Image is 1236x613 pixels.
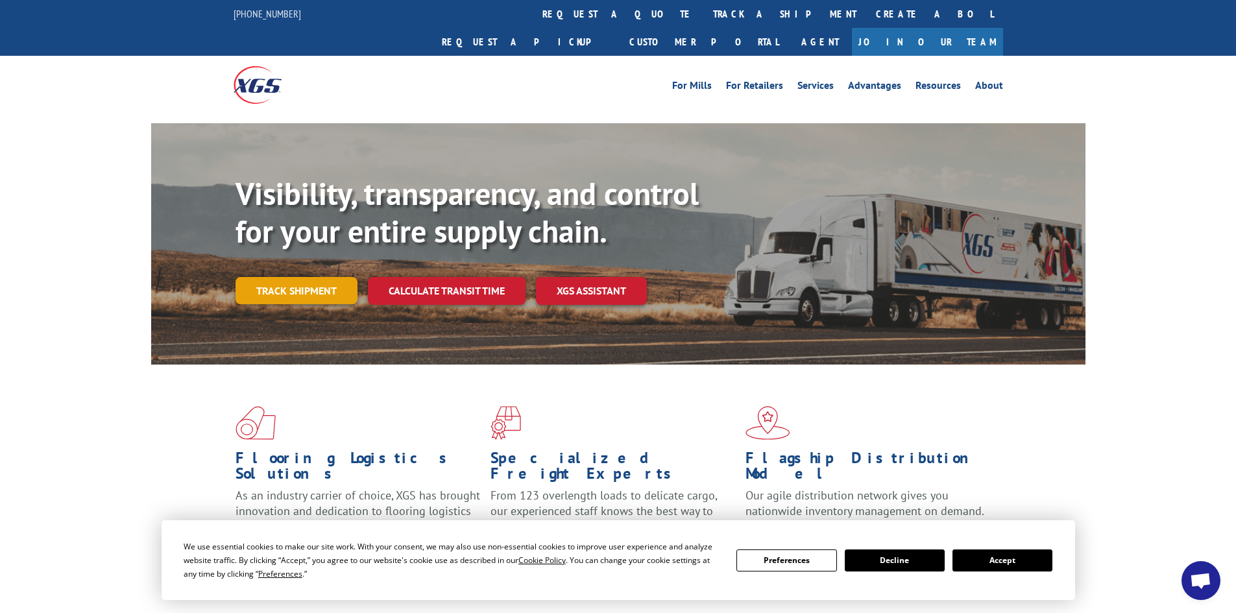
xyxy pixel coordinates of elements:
a: XGS ASSISTANT [536,277,647,305]
div: We use essential cookies to make our site work. With your consent, we may also use non-essential ... [184,540,721,581]
h1: Flooring Logistics Solutions [236,450,481,488]
img: xgs-icon-focused-on-flooring-red [491,406,521,440]
a: Track shipment [236,277,357,304]
span: Our agile distribution network gives you nationwide inventory management on demand. [745,488,984,518]
a: Resources [915,80,961,95]
div: Cookie Consent Prompt [162,520,1075,600]
h1: Flagship Distribution Model [745,450,991,488]
a: Open chat [1181,561,1220,600]
p: From 123 overlength loads to delicate cargo, our experienced staff knows the best way to move you... [491,488,736,546]
button: Decline [845,549,945,571]
a: Join Our Team [852,28,1003,56]
a: Advantages [848,80,901,95]
b: Visibility, transparency, and control for your entire supply chain. [236,173,699,251]
a: For Mills [672,80,712,95]
a: Customer Portal [620,28,788,56]
button: Accept [952,549,1052,571]
a: Calculate transit time [368,277,526,305]
span: Cookie Policy [518,555,566,566]
a: [PHONE_NUMBER] [234,7,301,20]
h1: Specialized Freight Experts [491,450,736,488]
span: As an industry carrier of choice, XGS has brought innovation and dedication to flooring logistics... [236,488,480,534]
img: xgs-icon-flagship-distribution-model-red [745,406,790,440]
button: Preferences [736,549,836,571]
a: Request a pickup [432,28,620,56]
a: Agent [788,28,852,56]
a: About [975,80,1003,95]
img: xgs-icon-total-supply-chain-intelligence-red [236,406,276,440]
a: Services [797,80,834,95]
span: Preferences [258,568,302,579]
a: For Retailers [726,80,783,95]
